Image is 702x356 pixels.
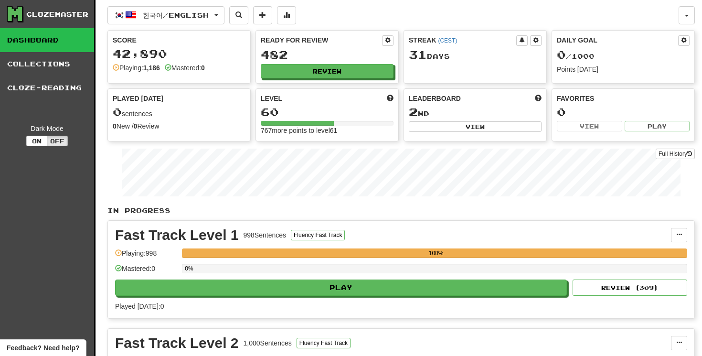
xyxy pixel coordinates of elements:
span: / 1000 [557,52,595,60]
span: 한국어 / English [143,11,209,19]
span: 2 [409,105,418,119]
strong: 0 [134,122,138,130]
div: 767 more points to level 61 [261,126,394,135]
div: 1,000 Sentences [244,338,292,348]
button: Off [47,136,68,146]
button: 한국어/English [107,6,224,24]
div: Fast Track Level 2 [115,336,239,350]
button: View [409,121,542,132]
button: Play [115,280,567,296]
button: View [557,121,622,131]
div: 60 [261,106,394,118]
div: 482 [261,49,394,61]
strong: 0 [201,64,205,72]
div: 100% [185,248,687,258]
span: Played [DATE]: 0 [115,302,164,310]
div: sentences [113,106,245,119]
button: Search sentences [229,6,248,24]
button: Add sentence to collection [253,6,272,24]
span: Played [DATE] [113,94,163,103]
span: 0 [557,48,566,61]
div: Playing: 998 [115,248,177,264]
div: Score [113,35,245,45]
div: Dark Mode [7,124,87,133]
button: Play [625,121,690,131]
div: 42,890 [113,48,245,60]
button: On [26,136,47,146]
div: Day s [409,49,542,61]
strong: 1,186 [143,64,160,72]
div: Clozemaster [26,10,88,19]
a: (CEST) [438,37,457,44]
a: Full History [656,149,695,159]
button: More stats [277,6,296,24]
p: In Progress [107,206,695,216]
div: Fast Track Level 1 [115,228,239,242]
div: 998 Sentences [244,230,287,240]
span: Level [261,94,282,103]
strong: 0 [113,122,117,130]
div: Mastered: [165,63,205,73]
span: 0 [113,105,122,119]
div: 0 [557,106,690,118]
button: Review [261,64,394,78]
div: Mastered: 0 [115,264,177,280]
button: Fluency Fast Track [297,338,351,348]
div: Streak [409,35,516,45]
div: nd [409,106,542,119]
div: New / Review [113,121,245,131]
span: Score more points to level up [387,94,394,103]
div: Points [DATE] [557,65,690,74]
span: Leaderboard [409,94,461,103]
span: 31 [409,48,427,61]
div: Ready for Review [261,35,382,45]
span: This week in points, UTC [535,94,542,103]
div: Favorites [557,94,690,103]
div: Daily Goal [557,35,678,46]
span: Open feedback widget [7,343,79,353]
button: Fluency Fast Track [291,230,345,240]
button: Review (309) [573,280,687,296]
div: Playing: [113,63,160,73]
